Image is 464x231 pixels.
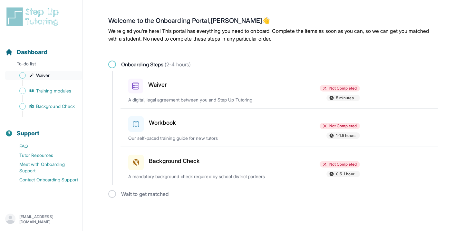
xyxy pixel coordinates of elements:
a: Dashboard [5,48,47,57]
p: A digital, legal agreement between you and Step Up Tutoring [128,97,279,103]
a: WorkbookNot Completed1-1.5 hoursOur self-paced training guide for new tutors [121,109,438,147]
a: Meet with Onboarding Support [5,160,82,175]
a: WaiverNot Completed5 minutesA digital, legal agreement between you and Step Up Tutoring [121,71,438,108]
button: Dashboard [3,37,80,59]
span: Not Completed [329,162,357,167]
p: A mandatory background check required by school district partners [128,173,279,180]
p: Our self-paced training guide for new tutors [128,135,279,141]
h3: Waiver [148,80,167,89]
span: 0.5-1 hour [336,171,354,177]
span: Not Completed [329,123,357,129]
span: Background Check [36,103,75,110]
a: Tutor Resources [5,151,82,160]
span: Support [17,129,40,138]
p: [EMAIL_ADDRESS][DOMAIN_NAME] [19,214,77,225]
span: 1-1.5 hours [336,133,355,138]
button: Support [3,119,80,140]
img: logo [5,6,63,27]
span: Onboarding Steps [121,61,191,68]
h2: Welcome to the Onboarding Portal, [PERSON_NAME] 👋 [108,17,438,27]
button: [EMAIL_ADDRESS][DOMAIN_NAME] [5,214,77,225]
a: FAQ [5,142,82,151]
a: Training modules [5,86,82,95]
span: Dashboard [17,48,47,57]
span: (2-4 hours) [163,61,191,68]
p: We're glad you're here! This portal has everything you need to onboard. Complete the items as soo... [108,27,438,43]
h3: Workbook [149,118,176,127]
span: Training modules [36,88,71,94]
p: To-do list [3,61,80,70]
a: Contact Onboarding Support [5,175,82,184]
span: Not Completed [329,86,357,91]
a: Waiver [5,71,82,80]
a: Background CheckNot Completed0.5-1 hourA mandatory background check required by school district p... [121,147,438,185]
span: 5 minutes [336,95,354,101]
a: Background Check [5,102,82,111]
h3: Background Check [149,157,200,166]
span: Waiver [36,72,50,79]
